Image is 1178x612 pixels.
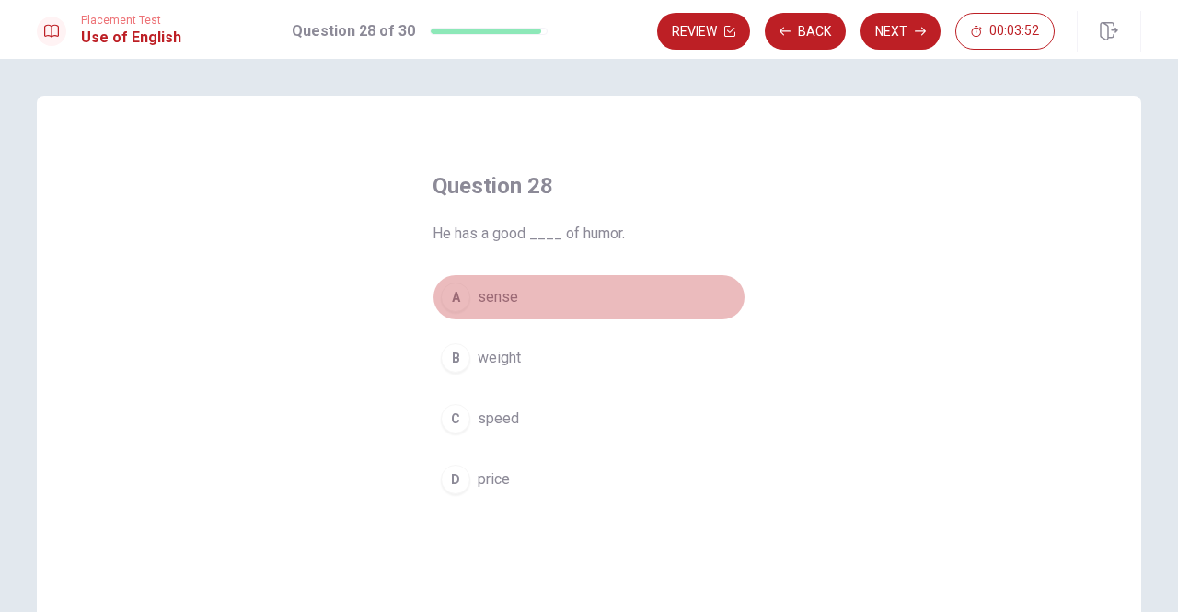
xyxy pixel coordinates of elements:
h1: Use of English [81,27,181,49]
button: 00:03:52 [955,13,1055,50]
div: D [441,465,470,494]
span: 00:03:52 [989,24,1039,39]
div: B [441,343,470,373]
div: A [441,283,470,312]
span: weight [478,347,521,369]
button: Review [657,13,750,50]
span: speed [478,408,519,430]
button: Back [765,13,846,50]
h1: Question 28 of 30 [292,20,415,42]
button: Cspeed [433,396,745,442]
div: C [441,404,470,433]
button: Asense [433,274,745,320]
h4: Question 28 [433,171,745,201]
button: Next [860,13,941,50]
span: Placement Test [81,14,181,27]
span: price [478,468,510,491]
button: Bweight [433,335,745,381]
button: Dprice [433,456,745,502]
span: He has a good ____ of humor. [433,223,745,245]
span: sense [478,286,518,308]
